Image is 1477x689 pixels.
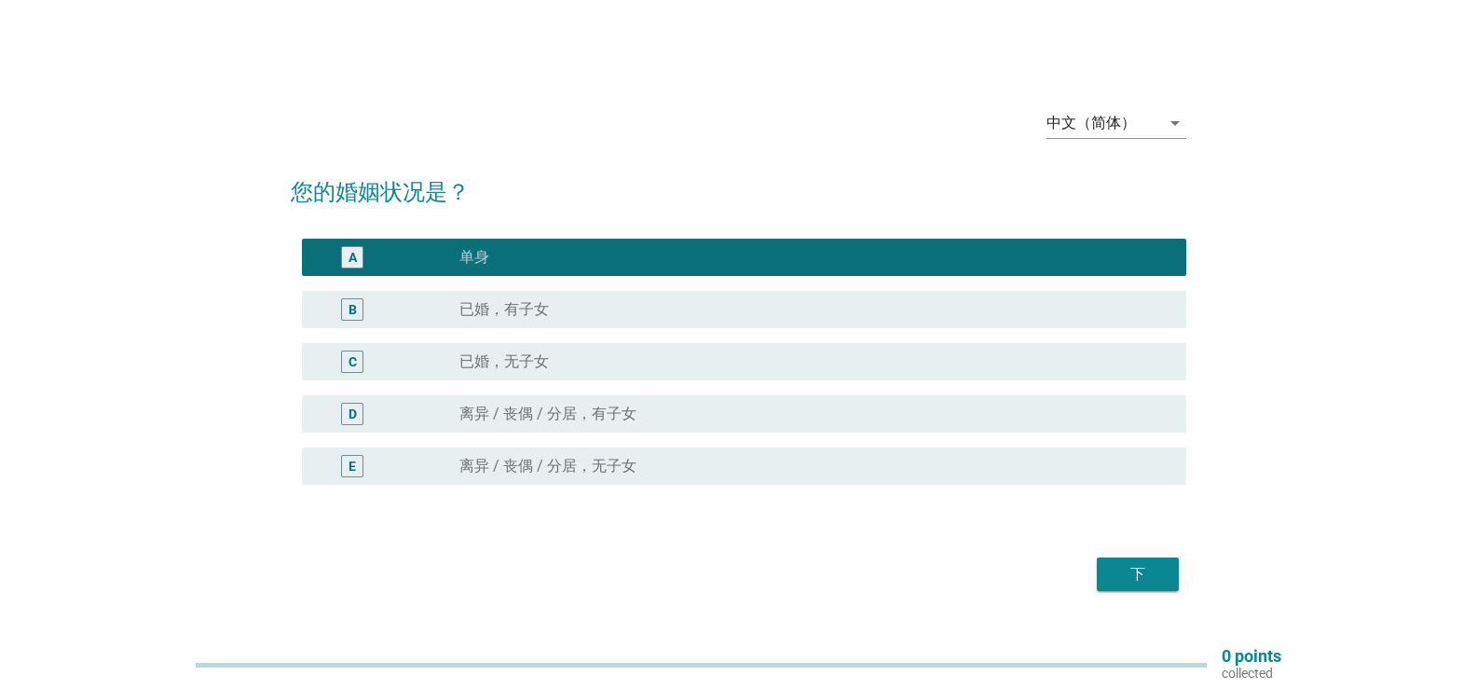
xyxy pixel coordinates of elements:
label: 单身 [459,248,489,267]
h2: 您的婚姻状况是？ [291,157,1186,209]
p: collected [1222,665,1281,682]
div: 下 [1112,563,1164,586]
label: 离异 / 丧偶 / 分居，有子女 [459,405,636,423]
div: E [349,456,356,475]
div: C [349,351,357,371]
label: 已婚，有子女 [459,300,549,319]
label: 离异 / 丧偶 / 分居，无子女 [459,457,636,475]
div: A [349,247,357,267]
i: arrow_drop_down [1164,112,1186,134]
label: 已婚，无子女 [459,352,549,371]
div: 中文（简体） [1046,115,1136,131]
p: 0 points [1222,648,1281,665]
div: B [349,299,357,319]
div: D [349,404,357,423]
button: 下 [1097,558,1179,591]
